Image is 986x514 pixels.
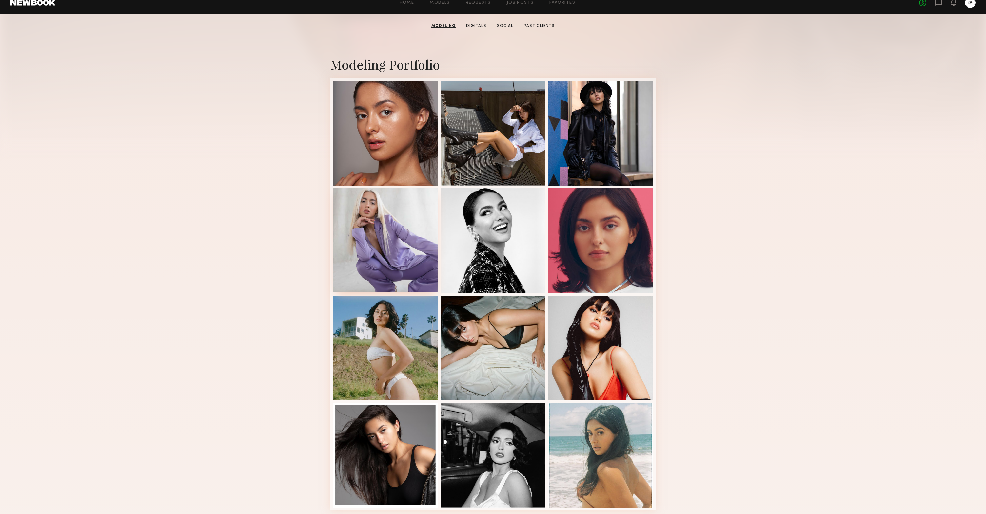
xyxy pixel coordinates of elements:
[400,1,414,5] a: Home
[494,23,516,29] a: Social
[330,56,656,73] div: Modeling Portfolio
[463,23,489,29] a: Digitals
[430,1,450,5] a: Models
[429,23,458,29] a: Modeling
[466,1,491,5] a: Requests
[549,1,575,5] a: Favorites
[507,1,534,5] a: Job Posts
[521,23,557,29] a: Past Clients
